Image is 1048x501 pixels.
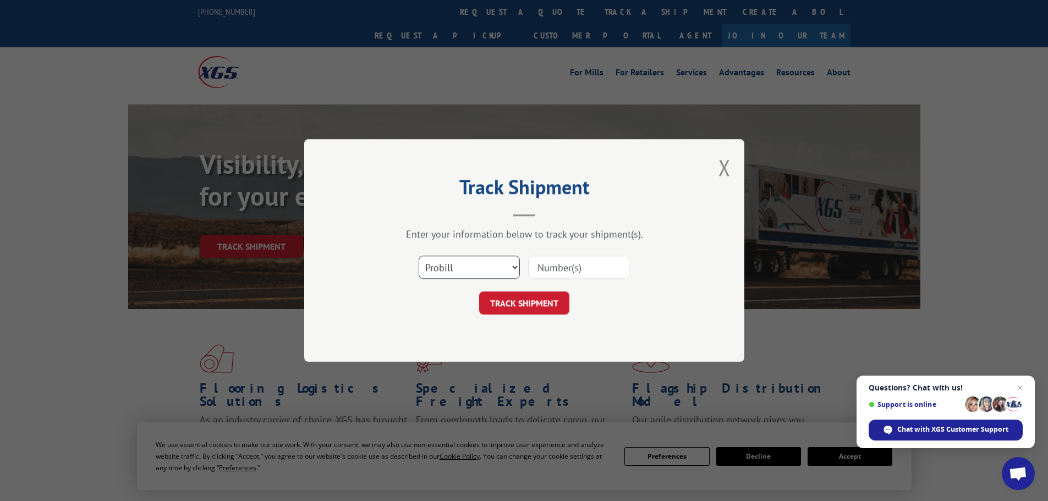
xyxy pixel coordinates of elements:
[718,153,731,182] button: Close modal
[1002,457,1035,490] div: Open chat
[869,400,961,409] span: Support is online
[359,179,689,200] h2: Track Shipment
[479,291,569,315] button: TRACK SHIPMENT
[897,425,1008,434] span: Chat with XGS Customer Support
[528,256,629,279] input: Number(s)
[869,383,1023,392] span: Questions? Chat with us!
[359,228,689,240] div: Enter your information below to track your shipment(s).
[1013,381,1027,394] span: Close chat
[869,420,1023,441] div: Chat with XGS Customer Support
